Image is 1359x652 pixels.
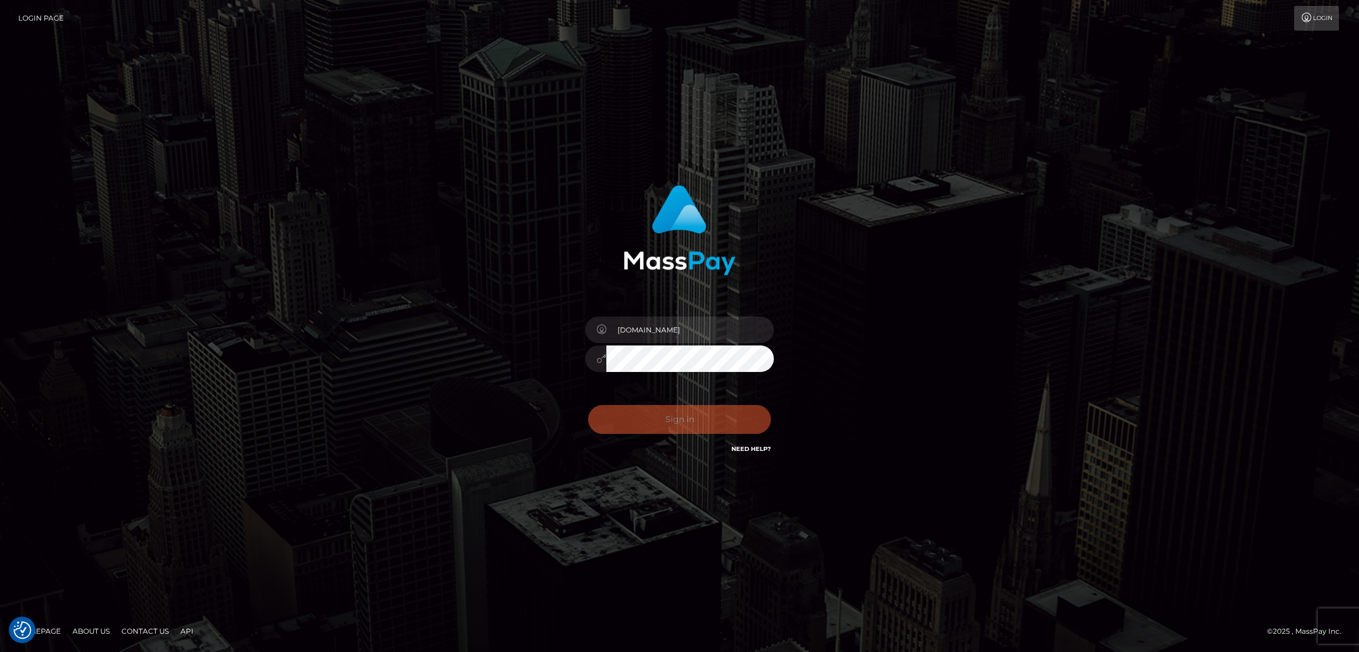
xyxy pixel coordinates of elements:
a: About Us [68,622,114,640]
div: © 2025 , MassPay Inc. [1267,625,1350,638]
a: API [176,622,198,640]
a: Login [1294,6,1339,31]
img: MassPay Login [623,185,736,275]
a: Need Help? [731,445,771,453]
img: Revisit consent button [14,621,31,639]
a: Homepage [13,622,65,640]
button: Consent Preferences [14,621,31,639]
a: Login Page [18,6,64,31]
input: Username... [606,317,774,343]
a: Contact Us [117,622,173,640]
